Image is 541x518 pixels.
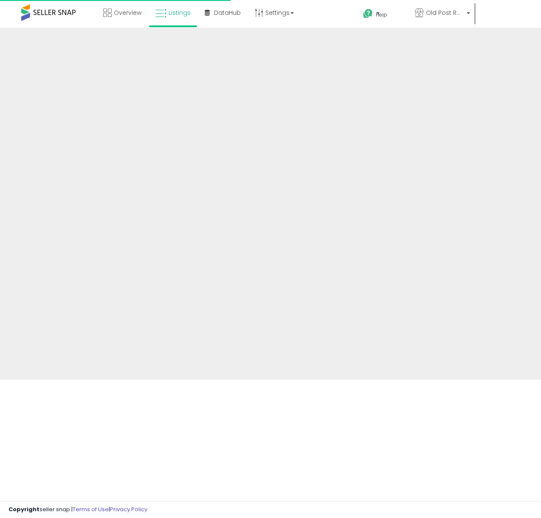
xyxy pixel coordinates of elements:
span: DataHub [214,8,241,17]
span: Help [376,11,387,18]
a: Help [356,2,407,28]
i: Get Help [363,8,373,19]
span: Listings [169,8,191,17]
span: Overview [114,8,141,17]
span: Old Post Road LLC [426,8,464,17]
